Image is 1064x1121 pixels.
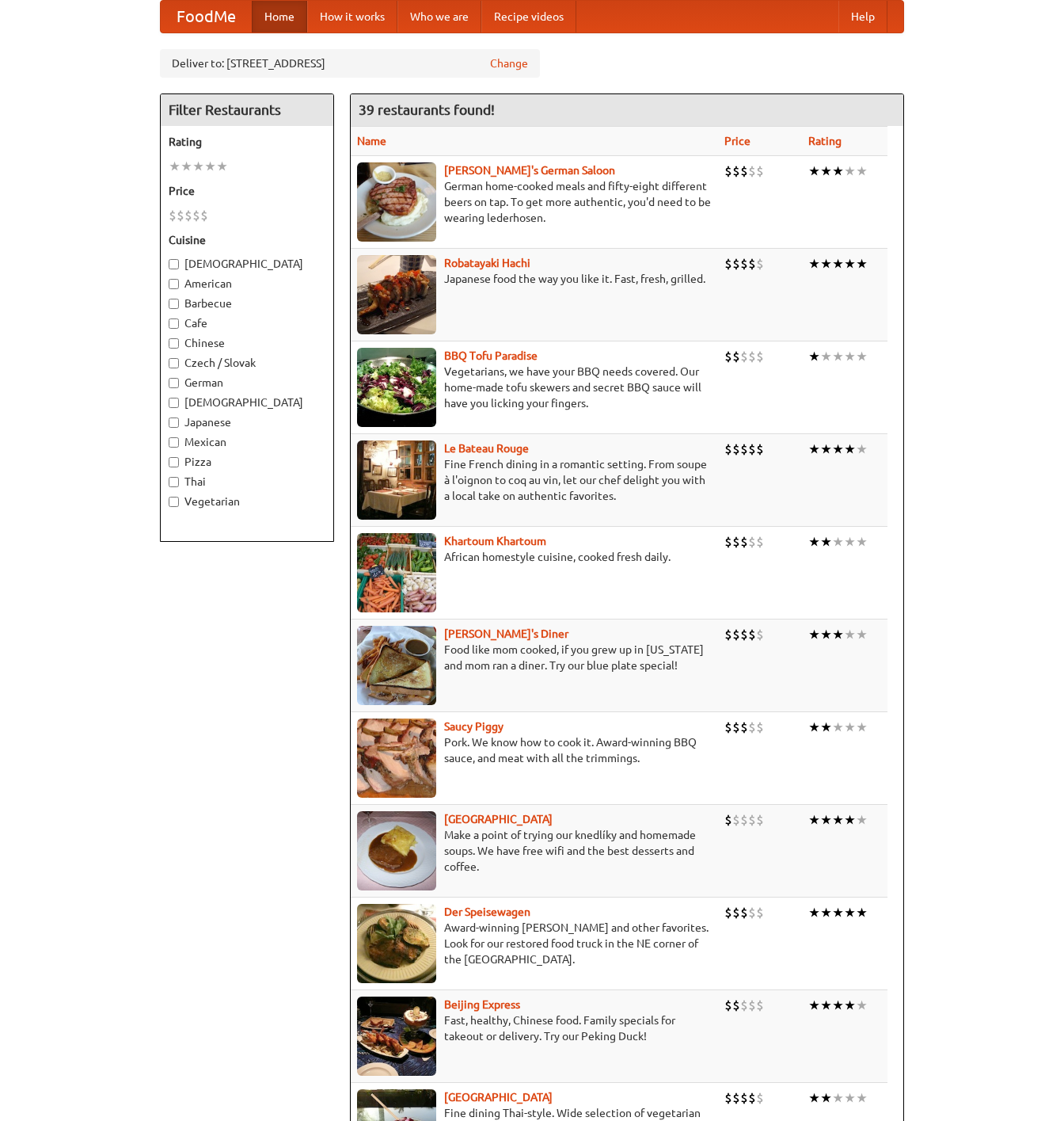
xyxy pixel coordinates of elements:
li: $ [748,1089,756,1107]
a: [GEOGRAPHIC_DATA] [444,813,553,825]
li: ★ [820,904,832,921]
li: ★ [856,162,868,180]
li: ★ [808,440,820,458]
li: ★ [808,719,820,736]
li: ★ [832,626,844,643]
li: $ [748,162,756,180]
li: $ [200,207,208,224]
li: ★ [820,162,832,180]
a: Robatayaki Hachi [444,257,530,269]
li: $ [740,626,748,643]
p: Pork. We know how to cook it. Award-winning BBQ sauce, and meat with all the trimmings. [357,734,712,766]
li: ★ [844,811,856,829]
li: $ [756,348,764,365]
img: beijing.jpg [357,997,436,1076]
input: Vegetarian [169,497,179,507]
li: $ [740,533,748,551]
li: ★ [844,719,856,736]
a: Saucy Piggy [444,720,503,733]
input: [DEMOGRAPHIC_DATA] [169,398,179,408]
li: ★ [808,997,820,1014]
li: $ [748,719,756,736]
li: $ [732,255,740,273]
li: $ [756,533,764,551]
a: [PERSON_NAME]'s Diner [444,627,568,640]
li: ★ [844,626,856,643]
h5: Rating [169,134,325,150]
li: ★ [832,440,844,458]
a: Le Bateau Rouge [444,442,529,455]
p: Award-winning [PERSON_NAME] and other favorites. Look for our restored food truck in the NE corne... [357,920,712,967]
li: $ [756,626,764,643]
li: $ [184,207,192,224]
h5: Price [169,183,325,199]
a: [GEOGRAPHIC_DATA] [444,1091,553,1104]
li: ★ [832,255,844,273]
li: ★ [204,158,216,175]
input: Japanese [169,418,179,428]
li: ★ [808,533,820,551]
label: [DEMOGRAPHIC_DATA] [169,395,325,410]
li: ★ [832,997,844,1014]
a: Change [490,55,528,71]
li: $ [724,1089,732,1107]
a: FoodMe [161,1,252,32]
label: German [169,375,325,391]
label: Cafe [169,315,325,331]
label: Japanese [169,414,325,430]
li: ★ [832,719,844,736]
li: $ [740,1089,748,1107]
img: czechpoint.jpg [357,811,436,890]
img: bateaurouge.jpg [357,440,436,520]
a: [PERSON_NAME]'s German Saloon [444,164,615,177]
li: ★ [820,440,832,458]
li: $ [177,207,184,224]
a: BBQ Tofu Paradise [444,349,538,362]
li: ★ [856,255,868,273]
li: ★ [844,255,856,273]
li: ★ [808,626,820,643]
label: Vegetarian [169,494,325,509]
li: $ [724,997,732,1014]
li: $ [740,997,748,1014]
li: ★ [216,158,228,175]
a: Rating [808,135,842,147]
li: ★ [844,440,856,458]
li: $ [732,1089,740,1107]
ng-pluralize: 39 restaurants found! [359,102,495,117]
li: $ [732,811,740,829]
p: Make a point of trying our knedlíky and homemade soups. We have free wifi and the best desserts a... [357,827,712,875]
p: Food like mom cooked, if you grew up in [US_STATE] and mom ran a diner. Try our blue plate special! [357,642,712,673]
li: ★ [856,1089,868,1107]
li: ★ [820,533,832,551]
input: Thai [169,477,179,487]
li: ★ [856,440,868,458]
label: Mexican [169,434,325,450]
li: ★ [820,997,832,1014]
img: esthers.jpg [357,162,436,242]
li: $ [740,904,748,921]
li: $ [724,719,732,736]
li: ★ [844,533,856,551]
li: $ [756,811,764,829]
li: ★ [844,348,856,365]
a: Beijing Express [444,998,520,1011]
li: ★ [856,904,868,921]
li: $ [724,348,732,365]
a: Name [357,135,386,147]
li: $ [732,348,740,365]
li: $ [748,348,756,365]
li: ★ [844,904,856,921]
li: ★ [832,1089,844,1107]
li: $ [740,162,748,180]
li: $ [748,904,756,921]
li: ★ [856,811,868,829]
li: $ [748,811,756,829]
